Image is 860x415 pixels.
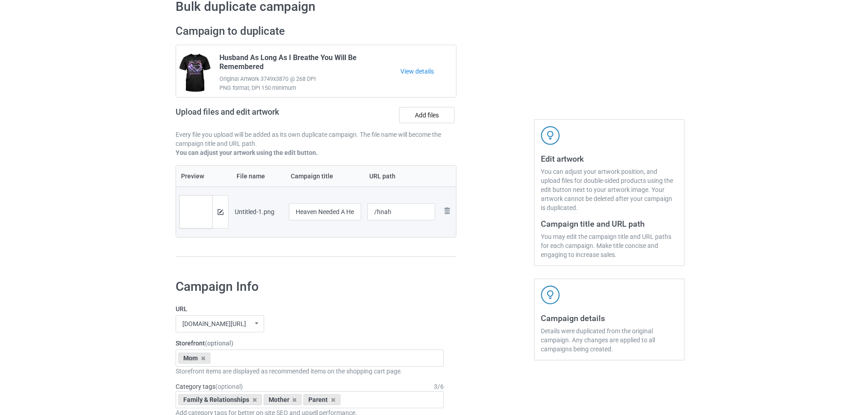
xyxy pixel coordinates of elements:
[178,394,262,405] div: Family & Relationships
[176,107,344,124] h2: Upload files and edit artwork
[180,196,212,223] img: original.png
[442,205,452,216] img: svg+xml;base64,PD94bWwgdmVyc2lvbj0iMS4wIiBlbmNvZGluZz0iVVRGLTgiPz4KPHN2ZyB3aWR0aD0iMjhweCIgaGVpZ2...
[176,149,318,156] b: You can adjust your artwork using the edit button.
[219,75,400,84] span: Original Artwork 3749x3870 @ 268 DPI
[541,326,678,354] div: Details were duplicated from the original campaign. Any changes are applied to all campaigns bein...
[399,107,455,123] label: Add files
[434,382,444,391] div: 3 / 6
[541,167,678,212] div: You can adjust your artwork position, and upload files for double-sided products using the edit b...
[232,166,286,187] th: File name
[541,154,678,164] h3: Edit artwork
[178,353,210,364] div: Mom
[219,84,400,93] span: PNG format, DPI 150 minimum
[541,313,678,323] h3: Campaign details
[176,382,243,391] label: Category tags
[176,339,444,348] label: Storefront
[541,232,678,259] div: You may edit the campaign title and URL paths for each campaign. Make title concise and engaging ...
[182,321,246,327] div: [DOMAIN_NAME][URL]
[235,207,283,216] div: Untitled-1.png
[364,166,439,187] th: URL path
[176,24,456,38] h2: Campaign to duplicate
[218,209,223,215] img: svg+xml;base64,PD94bWwgdmVyc2lvbj0iMS4wIiBlbmNvZGluZz0iVVRGLTgiPz4KPHN2ZyB3aWR0aD0iMTRweCIgaGVpZ2...
[176,166,232,187] th: Preview
[176,279,444,295] h1: Campaign Info
[219,53,400,75] span: Husband As Long As I Breathe You Will Be Remembered
[541,219,678,229] h3: Campaign title and URL path
[541,285,560,304] img: svg+xml;base64,PD94bWwgdmVyc2lvbj0iMS4wIiBlbmNvZGluZz0iVVRGLTgiPz4KPHN2ZyB3aWR0aD0iNDJweCIgaGVpZ2...
[303,394,340,405] div: Parent
[286,166,364,187] th: Campaign title
[400,67,456,76] a: View details
[176,367,444,376] div: Storefront items are displayed as recommended items on the shopping cart page.
[264,394,302,405] div: Mother
[176,130,456,148] p: Every file you upload will be added as its own duplicate campaign. The file name will become the ...
[205,340,233,347] span: (optional)
[541,126,560,145] img: svg+xml;base64,PD94bWwgdmVyc2lvbj0iMS4wIiBlbmNvZGluZz0iVVRGLTgiPz4KPHN2ZyB3aWR0aD0iNDJweCIgaGVpZ2...
[176,304,444,313] label: URL
[215,383,243,390] span: (optional)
